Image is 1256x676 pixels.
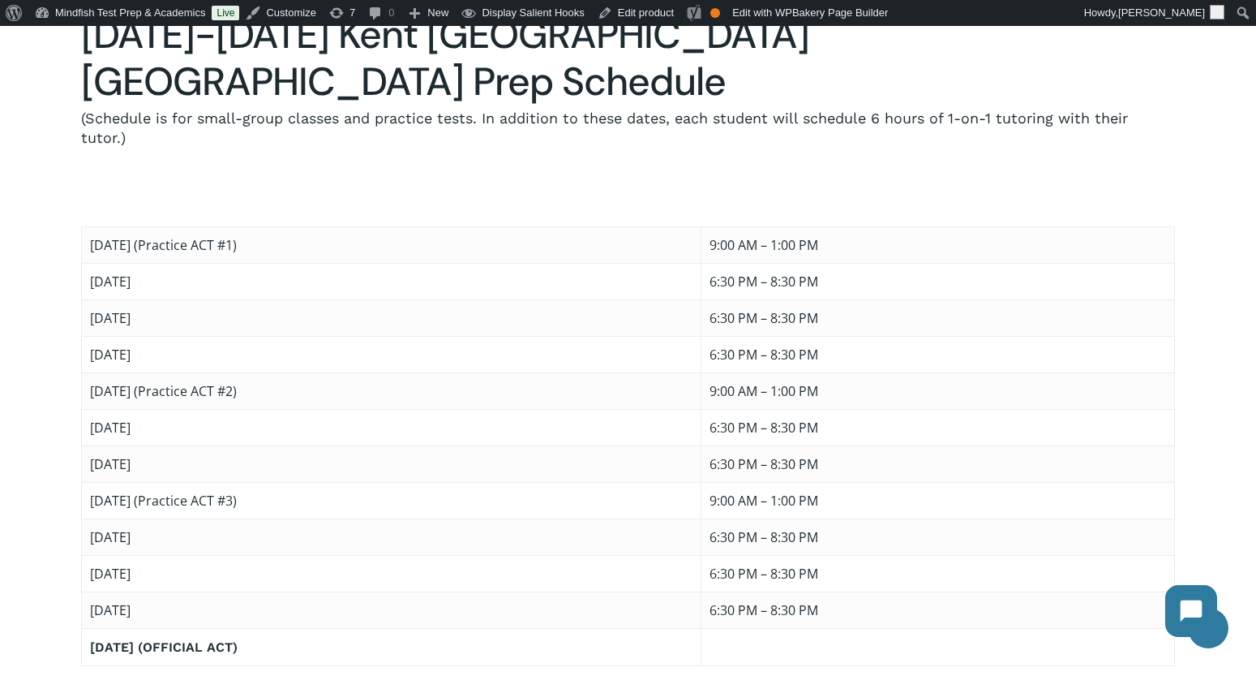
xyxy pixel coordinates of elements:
[701,409,1174,446] td: 6:30 PM – 8:30 PM
[82,409,701,446] td: [DATE]
[701,482,1174,519] td: 9:00 AM – 1:00 PM
[81,11,1174,105] h2: [DATE]-[DATE] Kent [GEOGRAPHIC_DATA] [GEOGRAPHIC_DATA] Prep Schedule
[1149,569,1233,653] iframe: Chatbot
[82,555,701,592] td: [DATE]
[81,109,1174,148] p: (Schedule is for small-group classes and practice tests. In addition to these dates, each student...
[701,592,1174,628] td: 6:30 PM – 8:30 PM
[82,263,701,299] td: [DATE]
[90,639,238,655] b: [DATE] (OFFICIAL ACT)
[82,299,701,336] td: [DATE]
[701,226,1174,263] td: 9:00 AM – 1:00 PM
[701,263,1174,299] td: 6:30 PM – 8:30 PM
[1118,6,1205,19] span: [PERSON_NAME]
[82,482,701,519] td: [DATE] (Practice ACT #3)
[701,372,1174,409] td: 9:00 AM – 1:00 PM
[82,226,701,263] td: [DATE] (Practice ACT #1)
[82,519,701,555] td: [DATE]
[701,519,1174,555] td: 6:30 PM – 8:30 PM
[701,446,1174,482] td: 6:30 PM – 8:30 PM
[82,592,701,628] td: [DATE]
[212,6,239,20] a: Live
[710,8,720,18] div: OK
[82,372,701,409] td: [DATE] (Practice ACT #2)
[701,336,1174,372] td: 6:30 PM – 8:30 PM
[701,555,1174,592] td: 6:30 PM – 8:30 PM
[701,299,1174,336] td: 6:30 PM – 8:30 PM
[82,446,701,482] td: [DATE]
[82,336,701,372] td: [DATE]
